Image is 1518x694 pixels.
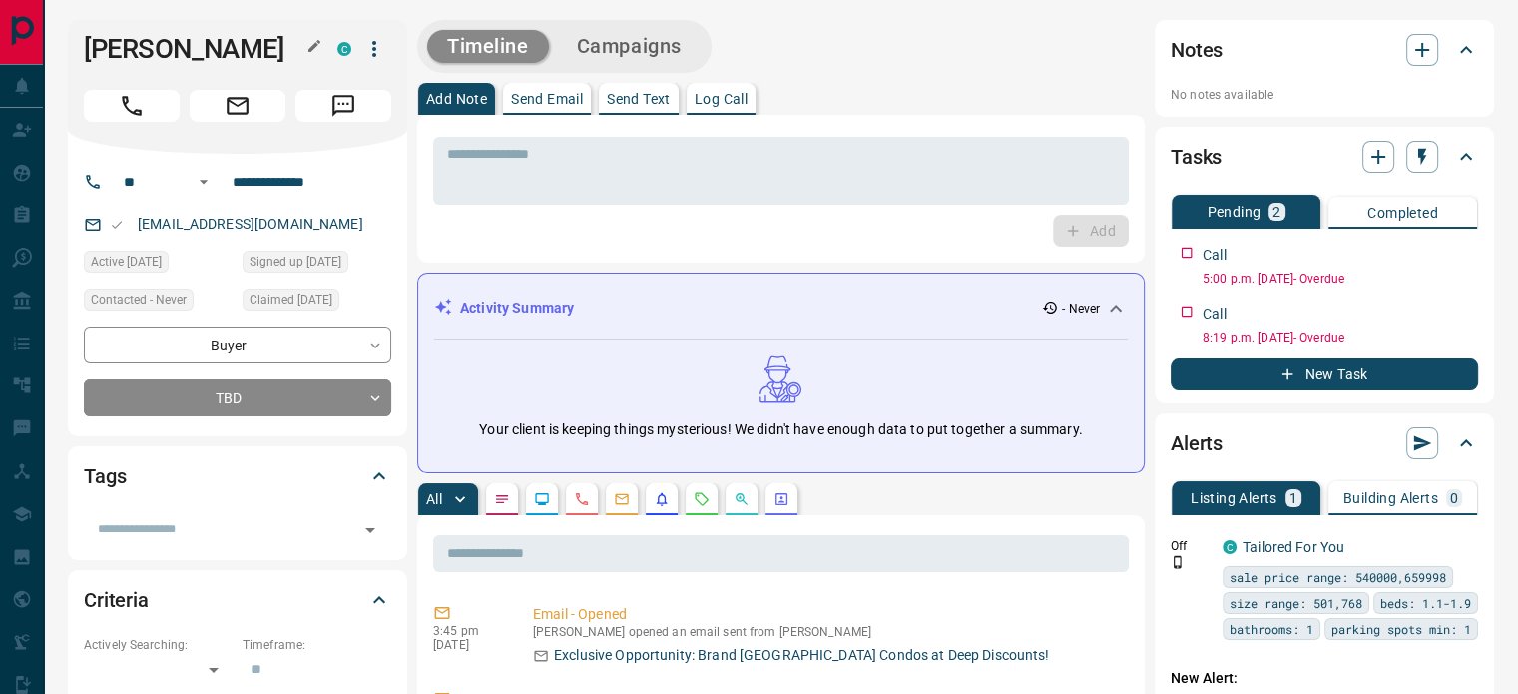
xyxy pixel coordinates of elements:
[243,636,391,654] p: Timeframe:
[694,491,710,507] svg: Requests
[533,625,1121,639] p: [PERSON_NAME] opened an email sent from [PERSON_NAME]
[1203,245,1227,266] p: Call
[426,92,487,106] p: Add Note
[84,452,391,500] div: Tags
[427,30,549,63] button: Timeline
[84,584,149,616] h2: Criteria
[84,90,180,122] span: Call
[138,216,363,232] a: [EMAIL_ADDRESS][DOMAIN_NAME]
[1289,491,1297,505] p: 1
[554,645,1049,666] p: Exclusive Opportunity: Brand [GEOGRAPHIC_DATA] Condos at Deep Discounts!
[295,90,391,122] span: Message
[426,492,442,506] p: All
[84,460,126,492] h2: Tags
[337,42,351,56] div: condos.ca
[1207,205,1261,219] p: Pending
[433,624,503,638] p: 3:45 pm
[433,638,503,652] p: [DATE]
[84,33,307,65] h1: [PERSON_NAME]
[1171,26,1478,74] div: Notes
[1203,304,1227,325] p: Call
[243,251,391,279] div: Sat Feb 17 2024
[1171,427,1223,459] h2: Alerts
[1191,491,1277,505] p: Listing Alerts
[534,491,550,507] svg: Lead Browsing Activity
[356,516,384,544] button: Open
[91,252,162,272] span: Active [DATE]
[734,491,750,507] svg: Opportunities
[1171,141,1222,173] h2: Tasks
[574,491,590,507] svg: Calls
[1343,491,1438,505] p: Building Alerts
[511,92,583,106] p: Send Email
[1223,540,1237,554] div: condos.ca
[1367,206,1438,220] p: Completed
[243,289,391,317] div: Sun Feb 18 2024
[533,604,1121,625] p: Email - Opened
[1171,34,1223,66] h2: Notes
[1450,491,1458,505] p: 0
[494,491,510,507] svg: Notes
[1171,537,1211,555] p: Off
[557,30,702,63] button: Campaigns
[695,92,748,106] p: Log Call
[1243,539,1344,555] a: Tailored For You
[190,90,285,122] span: Email
[1171,86,1478,104] p: No notes available
[1230,593,1362,613] span: size range: 501,768
[192,170,216,194] button: Open
[84,379,391,416] div: TBD
[84,636,233,654] p: Actively Searching:
[1230,619,1313,639] span: bathrooms: 1
[460,298,574,319] p: Activity Summary
[1230,567,1446,587] span: sale price range: 540000,659998
[110,218,124,232] svg: Email Valid
[1380,593,1471,613] span: beds: 1.1-1.9
[1171,419,1478,467] div: Alerts
[84,327,391,363] div: Buyer
[1203,270,1478,288] p: 5:00 p.m. [DATE] - Overdue
[1171,358,1478,390] button: New Task
[479,419,1082,440] p: Your client is keeping things mysterious! We didn't have enough data to put together a summary.
[84,251,233,279] div: Sat Feb 17 2024
[1171,133,1478,181] div: Tasks
[614,491,630,507] svg: Emails
[1331,619,1471,639] span: parking spots min: 1
[250,290,332,310] span: Claimed [DATE]
[654,491,670,507] svg: Listing Alerts
[84,576,391,624] div: Criteria
[1203,329,1478,347] p: 8:19 p.m. [DATE] - Overdue
[91,290,187,310] span: Contacted - Never
[1171,555,1185,569] svg: Push Notification Only
[607,92,671,106] p: Send Text
[773,491,789,507] svg: Agent Actions
[1171,668,1478,689] p: New Alert:
[1272,205,1280,219] p: 2
[250,252,341,272] span: Signed up [DATE]
[434,290,1128,327] div: Activity Summary- Never
[1062,300,1100,318] p: - Never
